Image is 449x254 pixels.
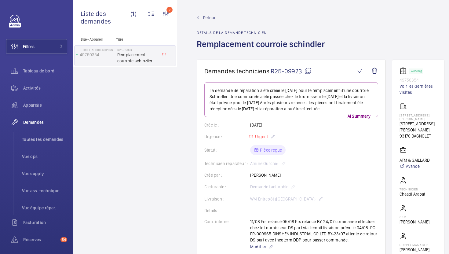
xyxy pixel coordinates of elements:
[22,171,67,177] span: Vue supply
[400,219,429,225] p: [PERSON_NAME]
[400,191,425,197] p: Chaadi Arabat
[197,31,328,35] h2: Détails de la demande technicien
[23,119,67,125] span: Demandes
[400,121,437,133] p: [STREET_ADDRESS][PERSON_NAME]
[210,87,373,112] p: La demande de réparation a été créée le [DATE] pour le remplacement d'une courroie Schindler. Une...
[400,187,425,191] p: Technicien
[400,163,430,169] a: Avancé
[23,43,35,50] span: Filtres
[117,52,158,64] span: Remplacement courroie schindler
[271,67,312,75] span: R25-09923
[6,39,67,54] button: Filtres
[23,237,58,243] span: Réserves
[400,243,437,247] p: Supply manager
[345,113,373,119] p: AI Summary
[117,48,158,52] h2: R25-09923
[197,39,328,60] h1: Remplacement courroie schindler
[80,48,115,52] p: [STREET_ADDRESS][PERSON_NAME]
[204,67,269,75] span: Demandes techniciens
[400,133,437,139] p: 93170 BAGNOLET
[60,237,67,242] span: 54
[81,10,130,25] span: Liste des demandes
[400,83,437,95] a: Voir les dernières visites
[22,153,67,160] span: Vue ops
[400,215,429,219] p: CSM
[80,52,115,58] p: 49750354
[400,77,437,83] p: 49750354
[23,219,67,226] span: Facturation
[22,188,67,194] span: Vue ass. technique
[400,113,437,121] p: [STREET_ADDRESS][PERSON_NAME]
[22,205,67,211] span: Vue équipe répar.
[400,157,430,163] p: ATM & GAILLARD
[23,85,67,91] span: Activités
[250,244,266,250] span: Modifier
[411,70,422,72] p: Working
[22,136,67,142] span: Toutes les demandes
[400,67,409,75] img: elevator.svg
[116,37,156,42] p: Titre
[23,68,67,74] span: Tableau de bord
[203,15,216,21] span: Retour
[23,102,67,108] span: Appareils
[73,37,114,42] p: Site - Appareil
